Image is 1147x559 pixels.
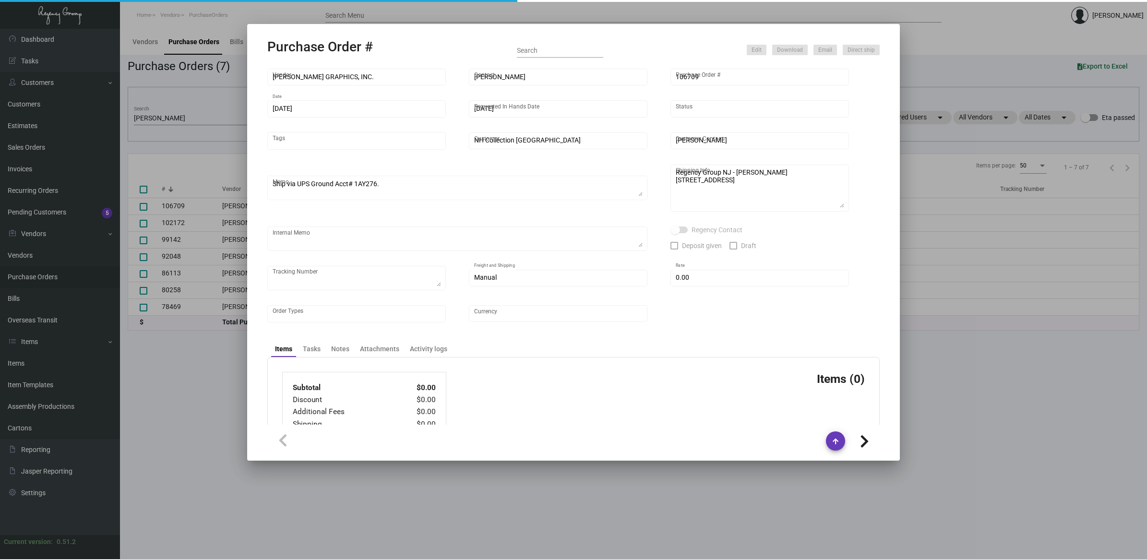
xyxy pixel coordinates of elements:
[741,240,756,251] span: Draft
[813,45,837,55] button: Email
[292,406,396,418] td: Additional Fees
[817,372,865,386] h3: Items (0)
[396,382,436,394] td: $0.00
[396,418,436,430] td: $0.00
[275,344,292,354] div: Items
[682,240,722,251] span: Deposit given
[57,537,76,547] div: 0.51.2
[777,46,803,54] span: Download
[303,344,321,354] div: Tasks
[396,394,436,406] td: $0.00
[772,45,808,55] button: Download
[292,382,396,394] td: Subtotal
[360,344,399,354] div: Attachments
[848,46,875,54] span: Direct ship
[292,418,396,430] td: Shipping
[267,39,373,55] h2: Purchase Order #
[747,45,766,55] button: Edit
[752,46,762,54] span: Edit
[474,274,497,281] span: Manual
[396,406,436,418] td: $0.00
[292,394,396,406] td: Discount
[843,45,880,55] button: Direct ship
[331,344,349,354] div: Notes
[692,224,742,236] span: Regency Contact
[4,537,53,547] div: Current version:
[818,46,832,54] span: Email
[410,344,447,354] div: Activity logs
